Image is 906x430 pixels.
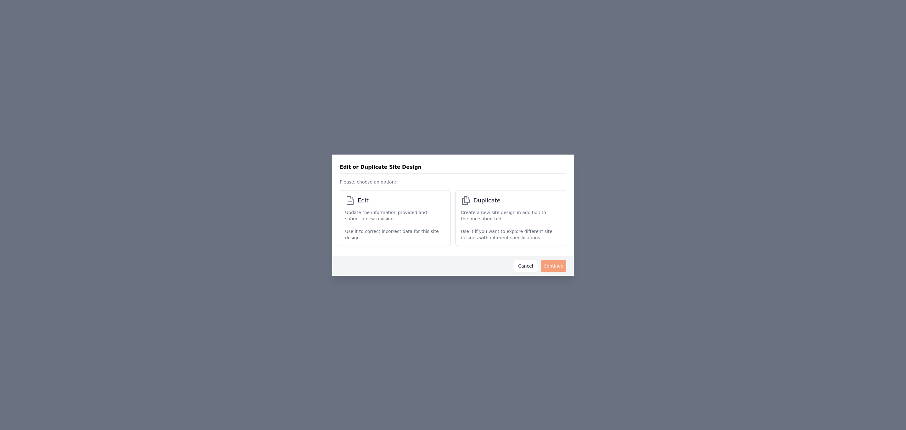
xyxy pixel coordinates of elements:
[340,174,566,185] p: Please, choose an option:
[358,196,369,205] span: Edit
[541,260,566,272] button: Continue
[345,209,439,222] p: Update the information provided and submit a new revision.
[473,196,501,205] span: Duplicate
[345,228,439,241] p: Use it to correct incorrect data for this site design.
[461,228,555,241] p: Use it if you want to explore different site designs with different specifications.
[340,163,422,171] h3: Edit or Duplicate Site Design
[461,209,555,222] p: Create a new site design in addition to the one submitted.
[513,260,538,272] button: Cancel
